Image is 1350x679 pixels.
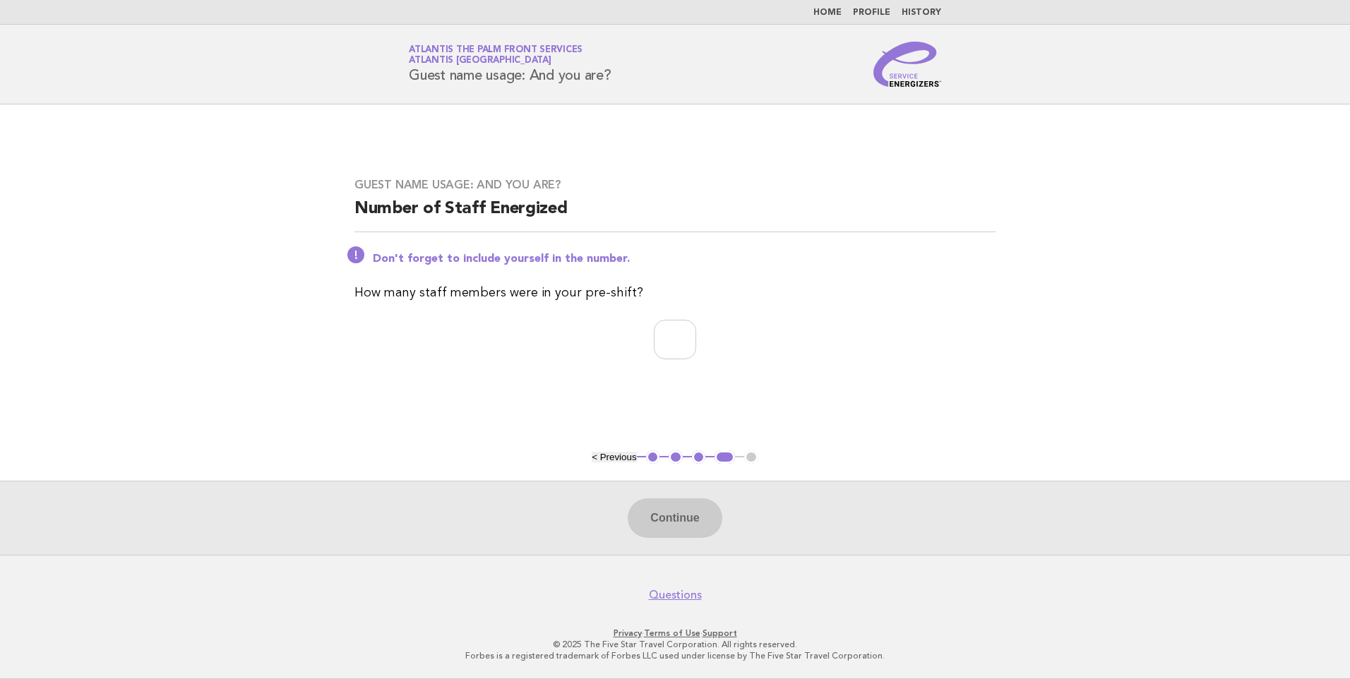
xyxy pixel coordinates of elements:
[646,450,660,464] button: 1
[692,450,706,464] button: 3
[354,283,996,303] p: How many staff members were in your pre-shift?
[243,627,1107,639] p: · ·
[873,42,941,87] img: Service Energizers
[614,628,642,638] a: Privacy
[813,8,842,17] a: Home
[644,628,700,638] a: Terms of Use
[649,588,702,602] a: Questions
[409,45,583,65] a: Atlantis The Palm Front ServicesAtlantis [GEOGRAPHIC_DATA]
[354,198,996,232] h2: Number of Staff Energized
[354,178,996,192] h3: Guest name usage: And you are?
[669,450,683,464] button: 2
[409,46,611,83] h1: Guest name usage: And you are?
[592,452,636,462] button: < Previous
[243,639,1107,650] p: © 2025 The Five Star Travel Corporation. All rights reserved.
[409,56,551,66] span: Atlantis [GEOGRAPHIC_DATA]
[243,650,1107,661] p: Forbes is a registered trademark of Forbes LLC used under license by The Five Star Travel Corpora...
[715,450,735,464] button: 4
[373,252,996,266] p: Don't forget to include yourself in the number.
[853,8,890,17] a: Profile
[703,628,737,638] a: Support
[902,8,941,17] a: History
